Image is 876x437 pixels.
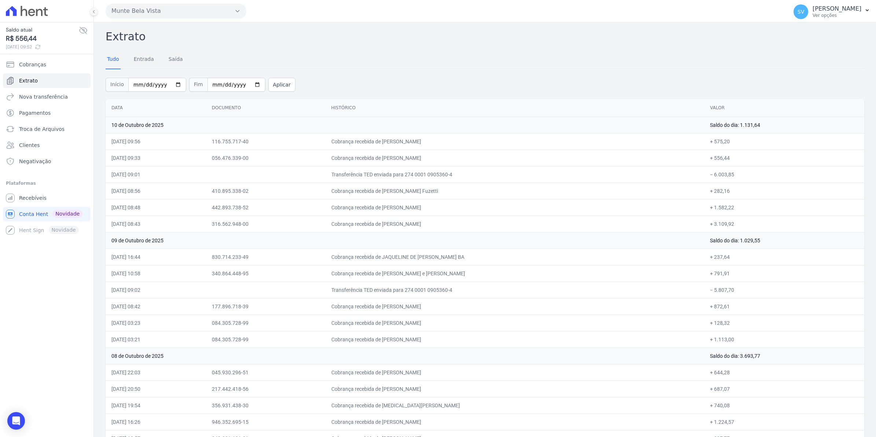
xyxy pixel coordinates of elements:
td: Cobrança recebida de [MEDICAL_DATA][PERSON_NAME] [325,397,704,414]
th: Documento [206,99,325,117]
span: Pagamentos [19,109,51,117]
p: [PERSON_NAME] [813,5,861,12]
td: 09 de Outubro de 2025 [106,232,704,249]
a: Troca de Arquivos [3,122,91,136]
td: 177.896.718-39 [206,298,325,315]
span: Cobranças [19,61,46,68]
a: Tudo [106,50,121,69]
td: [DATE] 09:02 [106,282,206,298]
td: Cobrança recebida de [PERSON_NAME] [325,414,704,430]
td: + 128,32 [704,315,864,331]
td: Cobrança recebida de [PERSON_NAME] Fuzetti [325,183,704,199]
td: 08 de Outubro de 2025 [106,348,704,364]
td: [DATE] 16:44 [106,249,206,265]
td: Cobrança recebida de [PERSON_NAME] [325,315,704,331]
a: Conta Hent Novidade [3,207,91,221]
td: Cobrança recebida de [PERSON_NAME] [325,331,704,348]
td: + 556,44 [704,150,864,166]
td: [DATE] 10:58 [106,265,206,282]
td: 316.562.948-00 [206,216,325,232]
td: [DATE] 19:54 [106,397,206,414]
td: − 5.807,70 [704,282,864,298]
td: Transferência TED enviada para 274 0001 0905360-4 [325,166,704,183]
div: Plataformas [6,179,88,188]
span: Início [106,78,128,92]
td: [DATE] 20:50 [106,381,206,397]
td: + 1.582,22 [704,199,864,216]
a: Clientes [3,138,91,153]
span: Nova transferência [19,93,68,100]
td: 410.895.338-02 [206,183,325,199]
td: Cobrança recebida de [PERSON_NAME] [325,298,704,315]
td: 045.930.296-51 [206,364,325,381]
td: Cobrança recebida de [PERSON_NAME] [325,150,704,166]
span: Negativação [19,158,51,165]
div: Open Intercom Messenger [7,412,25,430]
span: Clientes [19,142,40,149]
a: Recebíveis [3,191,91,205]
h2: Extrato [106,28,864,45]
a: Saída [167,50,184,69]
span: Fim [189,78,207,92]
td: + 3.109,92 [704,216,864,232]
span: Extrato [19,77,38,84]
td: 340.864.448-95 [206,265,325,282]
td: + 872,61 [704,298,864,315]
td: 10 de Outubro de 2025 [106,117,704,133]
td: 084.305.728-99 [206,331,325,348]
th: Histórico [325,99,704,117]
td: 084.305.728-99 [206,315,325,331]
button: Aplicar [268,78,295,92]
span: Saldo atual [6,26,79,34]
span: [DATE] 09:52 [6,44,79,50]
td: [DATE] 08:43 [106,216,206,232]
span: Novidade [52,210,82,218]
td: 056.476.339-00 [206,150,325,166]
td: 116.755.717-40 [206,133,325,150]
td: Cobrança recebida de [PERSON_NAME] [325,216,704,232]
td: + 282,16 [704,183,864,199]
td: Cobrança recebida de JAQUELINE DE [PERSON_NAME] BA [325,249,704,265]
td: 946.352.695-15 [206,414,325,430]
a: Pagamentos [3,106,91,120]
td: 442.893.738-52 [206,199,325,216]
a: Nova transferência [3,89,91,104]
td: [DATE] 16:26 [106,414,206,430]
a: Entrada [132,50,155,69]
td: [DATE] 22:03 [106,364,206,381]
td: [DATE] 03:21 [106,331,206,348]
nav: Sidebar [6,57,88,238]
span: Troca de Arquivos [19,125,65,133]
td: Cobrança recebida de [PERSON_NAME] [325,381,704,397]
a: Negativação [3,154,91,169]
td: 356.931.438-30 [206,397,325,414]
td: + 237,64 [704,249,864,265]
th: Data [106,99,206,117]
td: Cobrança recebida de [PERSON_NAME] [325,199,704,216]
th: Valor [704,99,864,117]
td: [DATE] 08:48 [106,199,206,216]
td: + 687,07 [704,381,864,397]
td: + 644,28 [704,364,864,381]
td: 217.442.418-56 [206,381,325,397]
button: Munte Bela Vista [106,4,246,18]
span: SV [798,9,804,14]
td: + 740,08 [704,397,864,414]
td: [DATE] 08:56 [106,183,206,199]
td: [DATE] 08:42 [106,298,206,315]
td: 830.714.233-49 [206,249,325,265]
td: + 575,20 [704,133,864,150]
span: Conta Hent [19,210,48,218]
span: R$ 556,44 [6,34,79,44]
td: + 1.224,57 [704,414,864,430]
td: [DATE] 09:33 [106,150,206,166]
td: − 6.003,85 [704,166,864,183]
td: [DATE] 09:01 [106,166,206,183]
td: Saldo do dia: 3.693,77 [704,348,864,364]
td: Cobrança recebida de [PERSON_NAME] [325,364,704,381]
td: [DATE] 03:23 [106,315,206,331]
td: Transferência TED enviada para 274 0001 0905360-4 [325,282,704,298]
td: + 1.113,00 [704,331,864,348]
td: [DATE] 09:56 [106,133,206,150]
td: Saldo do dia: 1.131,64 [704,117,864,133]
